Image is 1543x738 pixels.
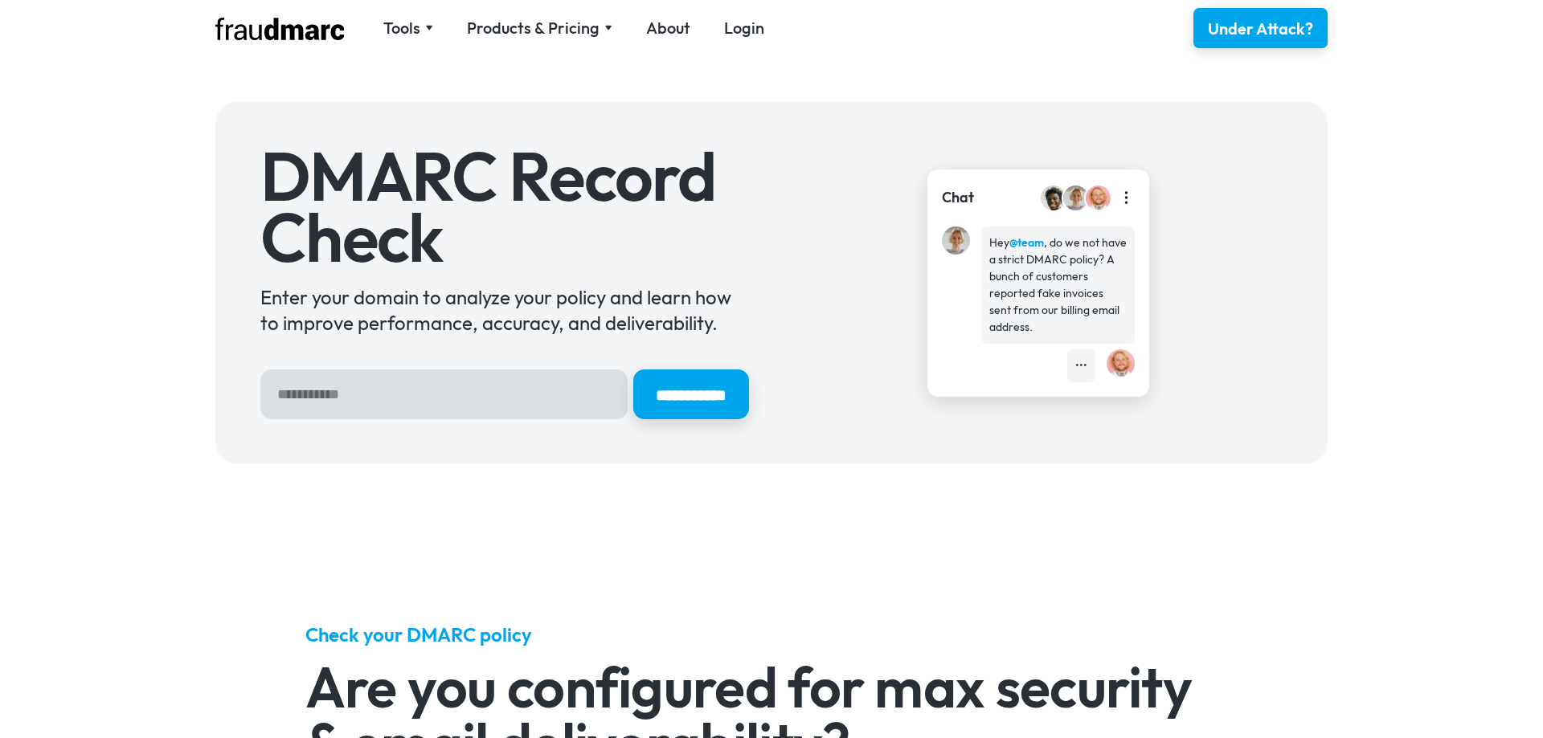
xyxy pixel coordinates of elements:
[260,284,749,336] div: Enter your domain to analyze your policy and learn how to improve performance, accuracy, and deli...
[1009,235,1044,250] strong: @team
[260,146,749,267] h1: DMARC Record Check
[383,17,433,39] div: Tools
[383,17,420,39] div: Tools
[1193,8,1328,48] a: Under Attack?
[942,187,974,208] div: Chat
[1208,18,1313,40] div: Under Attack?
[467,17,600,39] div: Products & Pricing
[1075,357,1087,374] div: •••
[724,17,764,39] a: Login
[467,17,612,39] div: Products & Pricing
[260,369,749,419] form: Hero Sign Up Form
[646,17,690,39] a: About
[989,234,1127,336] div: Hey , do we not have a strict DMARC policy? A bunch of customers reported fake invoices sent from...
[305,622,1238,647] h5: Check your DMARC policy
